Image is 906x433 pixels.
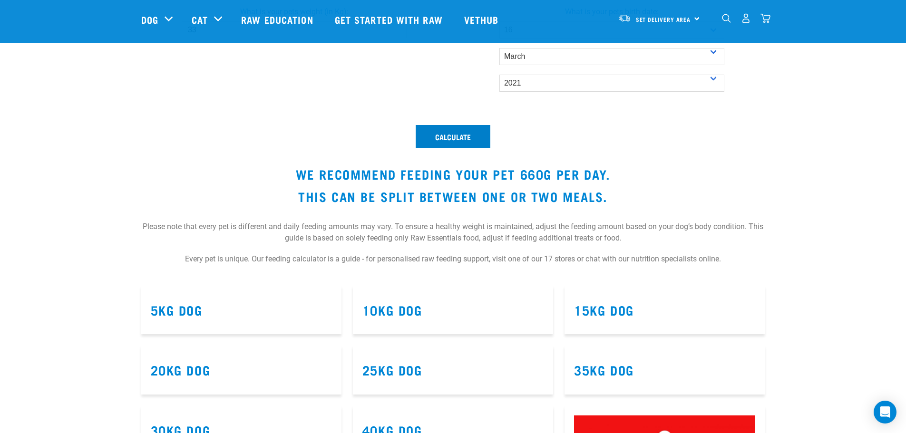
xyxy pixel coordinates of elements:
[636,18,691,21] span: Set Delivery Area
[741,13,751,23] img: user.png
[874,401,896,423] div: Open Intercom Messenger
[618,14,631,22] img: van-moving.png
[362,306,422,313] a: 10kg Dog
[151,366,211,373] a: 20kg Dog
[141,253,765,274] p: Every pet is unique. Our feeding calculator is a guide - for personalised raw feeding support, vi...
[722,14,731,23] img: home-icon-1@2x.png
[362,366,422,373] a: 25kg Dog
[151,306,203,313] a: 5kg Dog
[416,125,490,148] button: Calculate
[141,212,765,253] p: Please note that every pet is different and daily feeding amounts may vary. To ensure a healthy w...
[455,0,511,38] a: Vethub
[232,0,325,38] a: Raw Education
[141,189,765,204] h3: This can be split between one or two meals.
[192,12,208,27] a: Cat
[760,13,770,23] img: home-icon@2x.png
[141,12,158,27] a: Dog
[141,167,765,182] h3: We recommend feeding your pet 660g per day.
[574,306,634,313] a: 15kg Dog
[325,0,455,38] a: Get started with Raw
[574,366,634,373] a: 35kg Dog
